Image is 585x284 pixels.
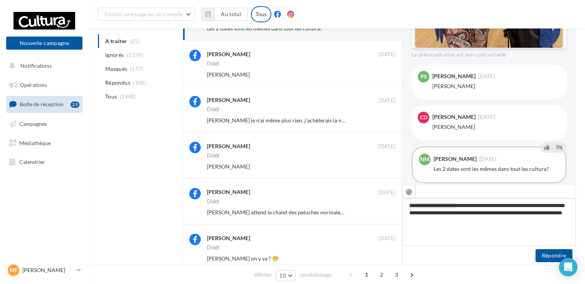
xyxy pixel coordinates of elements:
div: [PERSON_NAME] [432,82,560,90]
span: 3 [390,269,403,281]
span: (1139) [127,52,143,58]
div: Les 2 dates sont les mêmes dans tout les cultura? [434,165,559,173]
button: Choisir une page ou un compte [98,8,195,21]
button: Nouvelle campagne [6,37,82,50]
div: 25 [71,102,79,108]
div: [PERSON_NAME] [432,74,476,79]
div: [PERSON_NAME] [432,114,476,120]
span: Notifications [20,62,52,69]
span: Afficher [254,271,272,279]
div: [PERSON_NAME] [207,96,250,104]
a: Boîte de réception25 [5,96,84,112]
p: [PERSON_NAME] [22,266,74,274]
span: [DATE] [378,189,395,196]
span: résultats/page [300,271,332,279]
a: Opérations [5,77,84,93]
span: [DATE] [479,157,496,162]
div: Diddl [207,107,219,112]
span: [PERSON_NAME] on y va ? 😁 [207,255,279,262]
span: 10 [279,272,286,279]
span: Boîte de réception [20,101,64,107]
a: Campagnes [5,116,84,132]
span: 2 [375,269,388,281]
span: [DATE] [478,115,495,120]
span: [DATE] [378,97,395,104]
div: [PERSON_NAME] [207,50,250,58]
span: [DATE] [378,235,395,242]
a: Calendrier [5,154,84,170]
span: MF [10,266,18,274]
span: 1 [360,269,373,281]
span: [DATE] [378,51,395,58]
span: Choisir une page ou un compte [104,11,182,17]
span: Médiathèque [19,139,51,146]
div: [PERSON_NAME] [207,234,250,242]
span: (1448) [120,94,136,100]
button: 10 [276,270,296,281]
button: Au total [201,8,248,21]
div: La prévisualisation est non-contractuelle [412,48,567,58]
a: MF [PERSON_NAME] [6,263,82,277]
span: [DATE] [478,74,495,79]
span: Masqués [105,65,127,73]
div: [PERSON_NAME] [207,188,250,196]
span: Calendrier [19,159,45,165]
i: @ [406,188,412,195]
span: (177) [130,66,143,72]
a: Médiathèque [5,135,84,151]
div: Diddl [207,199,219,204]
div: Diddl [207,153,219,158]
button: Notifications [5,58,81,74]
span: PS [420,73,427,80]
button: Au total [214,8,248,21]
span: Ignorés [105,51,124,59]
button: @ [402,185,415,198]
span: [PERSON_NAME] attend le chalet des peluches normalement y aura Diddl [207,209,383,216]
button: Répondre [535,249,572,262]
div: [PERSON_NAME] [432,123,560,131]
div: Diddl [207,61,219,66]
div: Open Intercom Messenger [559,258,577,276]
span: Campagnes [19,120,47,127]
span: Répondus [105,79,130,87]
div: [PERSON_NAME] [434,156,477,162]
span: (108) [133,80,146,86]
div: Diddl [207,245,219,250]
span: CD [420,114,427,121]
span: Opérations [20,82,47,88]
span: [PERSON_NAME] [207,163,250,170]
span: [PERSON_NAME] je n'ai même plus rien, j'achèterais la nouvelle mdr [207,117,370,124]
span: Nm [420,155,429,163]
div: [PERSON_NAME] [207,142,250,150]
div: Tous [251,6,271,22]
span: Tous [105,93,117,100]
span: [PERSON_NAME] [207,71,250,78]
span: [DATE] [378,143,395,150]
